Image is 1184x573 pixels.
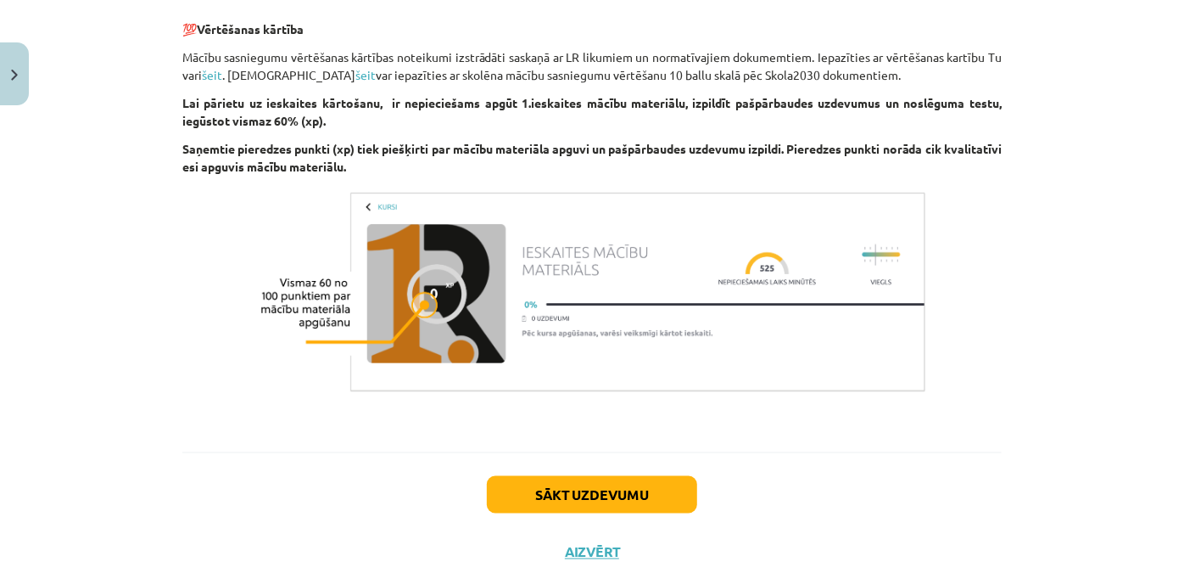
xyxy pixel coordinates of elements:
[202,67,222,82] a: šeit
[182,95,1002,128] strong: Lai pārietu uz ieskaites kārtošanu, ir nepieciešams apgūt 1.ieskaites mācību materiālu, izpildīt ...
[182,48,1002,84] p: Mācību sasniegumu vērtēšanas kārtības noteikumi izstrādāti saskaņā ar LR likumiem un normatīvajie...
[197,21,304,37] strong: Vērtēšanas kārtība
[182,20,1002,38] p: 💯
[560,544,624,561] button: Aizvērt
[487,476,697,514] button: Sākt uzdevumu
[11,70,18,81] img: icon-close-lesson-0947bae3869378f0d4975bcd49f059093ad1ed9edebbc8119c70593378902aed.svg
[182,141,1002,174] strong: Saņemtie pieredzes punkti (xp) tiek piešķirti par mācību materiāla apguvi un pašpārbaudes uzdevum...
[355,67,376,82] a: šeit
